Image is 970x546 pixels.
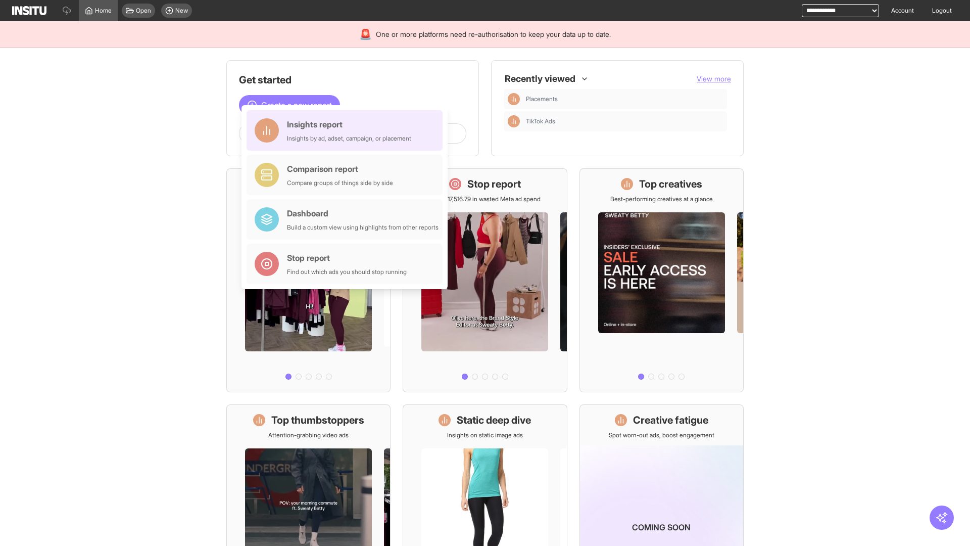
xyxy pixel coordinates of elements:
div: Stop report [287,252,407,264]
span: TikTok Ads [526,117,723,125]
span: View more [697,74,731,83]
a: Stop reportSave £17,516.79 in wasted Meta ad spend [403,168,567,392]
p: Save £17,516.79 in wasted Meta ad spend [429,195,541,203]
span: TikTok Ads [526,117,555,125]
h1: Static deep dive [457,413,531,427]
h1: Get started [239,73,466,87]
div: Insights by ad, adset, campaign, or placement [287,134,411,143]
span: Open [136,7,151,15]
p: Attention-grabbing video ads [268,431,349,439]
span: New [175,7,188,15]
a: What's live nowSee all active ads instantly [226,168,391,392]
div: Compare groups of things side by side [287,179,393,187]
div: Find out which ads you should stop running [287,268,407,276]
h1: Top thumbstoppers [271,413,364,427]
span: Placements [526,95,558,103]
span: Placements [526,95,723,103]
span: Home [95,7,112,15]
span: Create a new report [261,99,332,111]
button: View more [697,74,731,84]
div: Comparison report [287,163,393,175]
div: 🚨 [359,27,372,41]
img: Logo [12,6,46,15]
div: Insights [508,115,520,127]
div: Insights [508,93,520,105]
div: Insights report [287,118,411,130]
a: Top creativesBest-performing creatives at a glance [579,168,744,392]
h1: Stop report [467,177,521,191]
p: Best-performing creatives at a glance [610,195,713,203]
div: Build a custom view using highlights from other reports [287,223,439,232]
button: Create a new report [239,95,340,115]
span: One or more platforms need re-authorisation to keep your data up to date. [376,29,611,39]
h1: Top creatives [639,177,702,191]
div: Dashboard [287,207,439,219]
p: Insights on static image ads [447,431,523,439]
